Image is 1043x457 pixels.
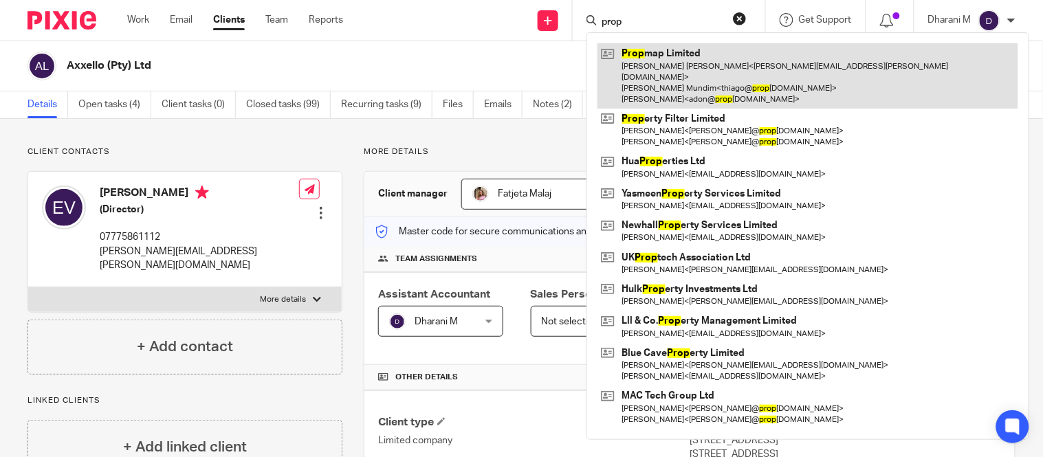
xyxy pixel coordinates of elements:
h4: Client type [378,415,690,430]
a: Details [28,91,68,118]
h5: (Director) [100,203,299,216]
a: Closed tasks (99) [246,91,331,118]
p: Limited company [378,434,690,447]
a: Emails [484,91,523,118]
span: Dharani M [415,317,458,326]
p: Dharani M [928,13,971,27]
p: 07775861112 [100,230,299,244]
h2: Axxello (Pty) Ltd [67,58,676,73]
p: Linked clients [28,395,342,406]
h4: + Add contact [137,336,233,357]
img: svg%3E [28,52,56,80]
a: Clients [213,13,245,27]
i: Primary [195,186,209,199]
button: Clear [733,12,747,25]
a: Open tasks (4) [78,91,151,118]
a: Team [265,13,288,27]
img: svg%3E [42,186,86,230]
p: More details [260,294,306,305]
span: Not selected [542,317,597,326]
a: Reports [309,13,343,27]
span: Assistant Accountant [378,289,490,300]
a: Notes (2) [533,91,583,118]
a: Work [127,13,149,27]
a: Email [170,13,193,27]
a: Client tasks (0) [162,91,236,118]
span: Fatjeta Malaj [498,189,551,199]
span: Get Support [799,15,852,25]
img: Pixie [28,11,96,30]
h4: [PERSON_NAME] [100,186,299,203]
span: Team assignments [395,254,477,265]
p: [STREET_ADDRESS] [690,434,1001,447]
p: Client contacts [28,146,342,157]
img: MicrosoftTeams-image%20(5).png [472,186,489,202]
input: Search [600,16,724,29]
img: svg%3E [389,313,406,330]
img: svg%3E [978,10,1000,32]
span: Sales Person [531,289,599,300]
a: Recurring tasks (9) [341,91,432,118]
p: More details [364,146,1015,157]
p: [PERSON_NAME][EMAIL_ADDRESS][PERSON_NAME][DOMAIN_NAME] [100,245,299,273]
a: Files [443,91,474,118]
span: Other details [395,372,458,383]
h3: Client manager [378,187,448,201]
p: Master code for secure communications and files [375,225,612,238]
